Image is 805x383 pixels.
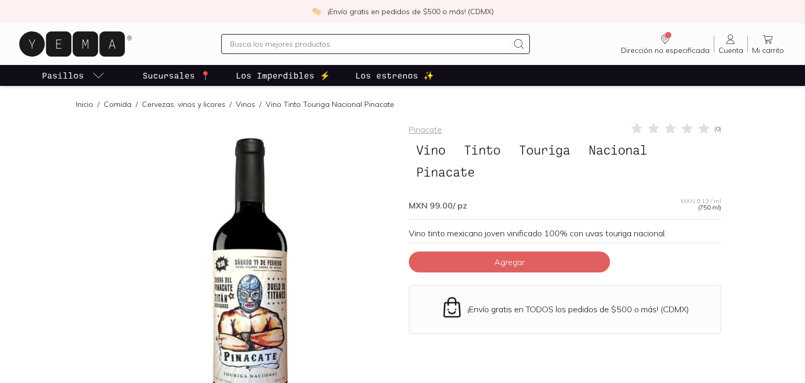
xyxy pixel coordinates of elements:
[698,204,721,211] span: (750 ml)
[409,124,442,135] a: Pinacate
[230,38,508,50] input: Busca los mejores productos
[441,296,463,319] img: Envío
[409,228,721,238] div: Vino tinto mexicano joven vinificado 100% con uvas touriga nacional.
[512,140,578,160] span: Touriga
[93,99,104,110] span: /
[353,65,436,86] a: Los estrenos ✨
[236,100,255,109] a: Vinos
[621,46,710,55] span: Dirección no especificada
[456,140,508,160] span: Tinto
[617,33,714,55] a: Dirección no especificada
[409,200,467,211] span: MXN 99.00 / pz
[467,304,689,314] p: ¡Envío gratis en TODOS los pedidos de $500 o más! (CDMX)
[494,257,525,267] span: Agregar
[132,99,142,110] span: /
[714,33,747,55] a: Cuenta
[312,7,321,16] img: check
[328,6,494,17] p: ¡Envío gratis en pedidos de $500 o más! (CDMX)
[40,65,107,86] a: pasillo-todos-link
[255,99,266,110] span: /
[748,33,788,55] a: Mi carrito
[225,99,236,110] span: /
[355,69,434,82] p: Los estrenos ✨
[409,140,453,160] span: Vino
[719,46,743,55] span: Cuenta
[142,100,225,109] a: Cervezas, vinos y licores
[76,100,93,109] a: Inicio
[409,251,610,272] button: Agregar
[409,162,482,182] span: Pinacate
[104,100,132,109] a: Comida
[752,46,784,55] span: Mi carrito
[143,69,211,82] p: Sucursales 📍
[581,140,655,160] span: Nacional
[266,99,394,110] p: Vino Tinto Touriga Nacional Pinacate
[234,65,332,86] a: Los Imperdibles ⚡️
[42,69,84,82] p: Pasillos
[681,198,721,204] span: MXN 0.13 / ml
[236,69,330,82] p: Los Imperdibles ⚡️
[714,126,721,132] span: ( 0 )
[140,65,213,86] a: Sucursales 📍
